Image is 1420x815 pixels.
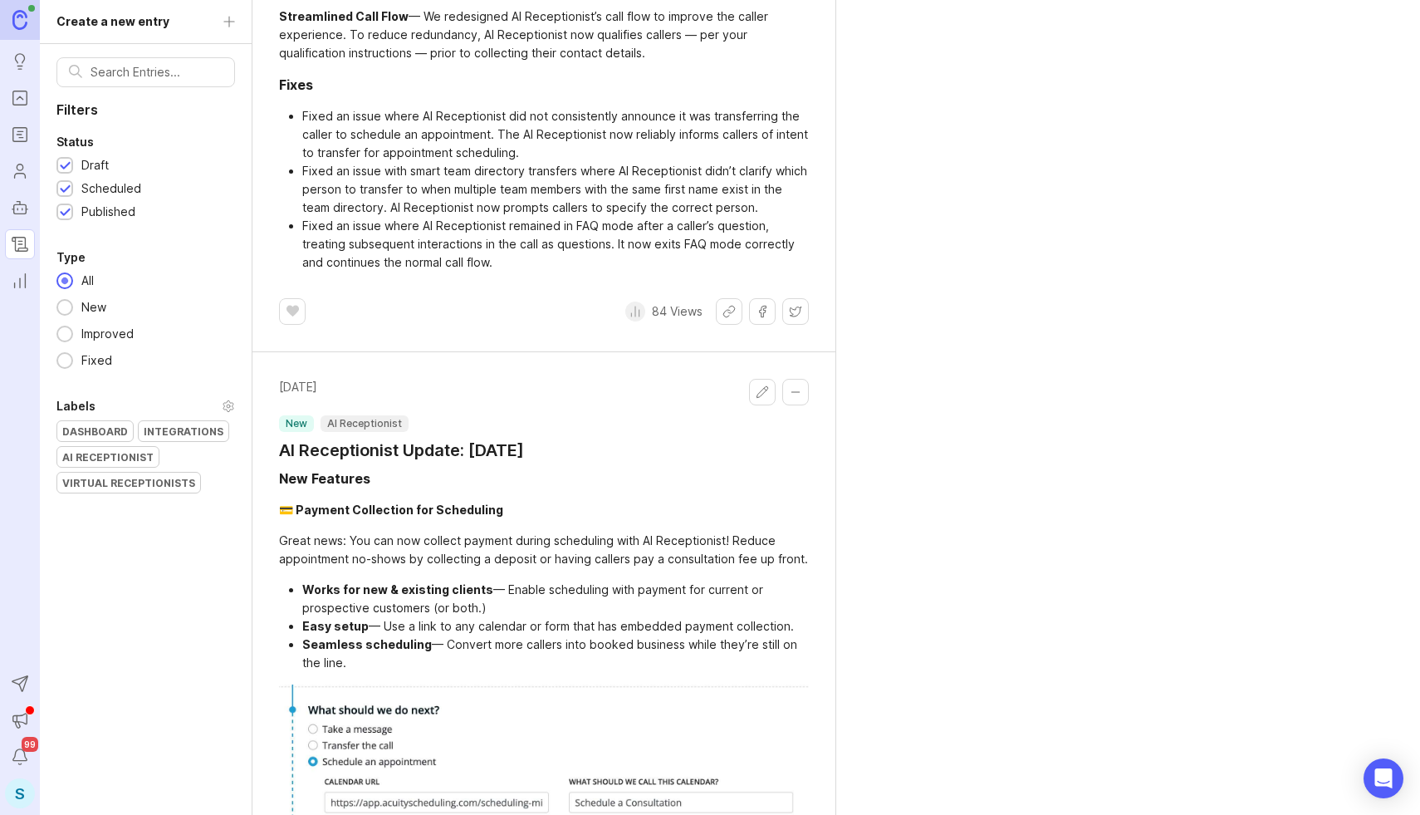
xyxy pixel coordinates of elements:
div: Create a new entry [56,12,169,31]
span: 99 [22,737,38,752]
div: Works for new & existing clients [302,582,493,597]
p: Filters [40,101,252,119]
div: Seamless scheduling [302,637,432,651]
div: Type [56,248,86,268]
li: Fixed an issue where AI Receptionist remained in FAQ mode after a caller’s question, treating sub... [302,217,809,272]
div: Fixes [279,76,313,93]
p: 84 Views [652,303,703,320]
a: AI Receptionist Update: [DATE] [279,439,524,462]
li: — Use a link to any calendar or form that has embedded payment collection. [302,617,809,636]
div: AI Receptionist [57,447,159,467]
div: Streamlined Call Flow [279,9,409,23]
div: Draft [81,156,109,174]
button: Send to Autopilot [5,669,35,699]
li: Fixed an issue where AI Receptionist did not consistently announce it was transferring the caller... [302,107,809,162]
button: Share on Facebook [749,298,776,325]
div: Great news: You can now collect payment during scheduling with AI Receptionist! Reduce appointmen... [279,532,809,568]
input: Search Entries... [91,63,223,81]
div: New Features [279,469,370,489]
div: Labels [56,396,95,416]
div: Fixed [73,351,120,370]
button: Collapse changelog entry [782,379,809,405]
div: Published [81,203,135,221]
img: Canny Home [12,10,27,29]
a: Portal [5,83,35,113]
p: AI Receptionist [327,417,402,430]
a: Roadmaps [5,120,35,150]
li: Fixed an issue with smart team directory transfers where AI Receptionist didn’t clarify which per... [302,162,809,217]
a: Changelog [5,229,35,259]
button: Edit changelog entry [749,379,776,405]
div: Virtual Receptionists [57,473,200,493]
li: — Enable scheduling with payment for current or prospective customers (or both.) [302,581,809,617]
div: Improved [73,325,142,343]
a: Autopilot [5,193,35,223]
button: Share link [716,298,742,325]
button: Announcements [5,705,35,735]
li: — Convert more callers into booked business while they’re still on the line. [302,636,809,672]
div: Dashboard [57,421,133,441]
a: Ideas [5,47,35,76]
a: Reporting [5,266,35,296]
div: All [73,272,102,290]
div: Open Intercom Messenger [1364,759,1403,798]
time: [DATE] [279,379,524,395]
div: Status [56,132,94,152]
p: new [286,417,307,430]
div: New [73,298,115,317]
a: Users [5,156,35,186]
div: Scheduled [81,179,141,198]
div: Easy setup [302,619,369,633]
button: Share on X [782,298,809,325]
div: 💳 Payment Collection for Scheduling [279,503,503,517]
div: — We redesigned AI Receptionist’s call flow to improve the caller experience. To reduce redundanc... [279,7,809,62]
div: Integrations [139,421,228,441]
button: S [5,778,35,808]
button: Notifications [5,742,35,772]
